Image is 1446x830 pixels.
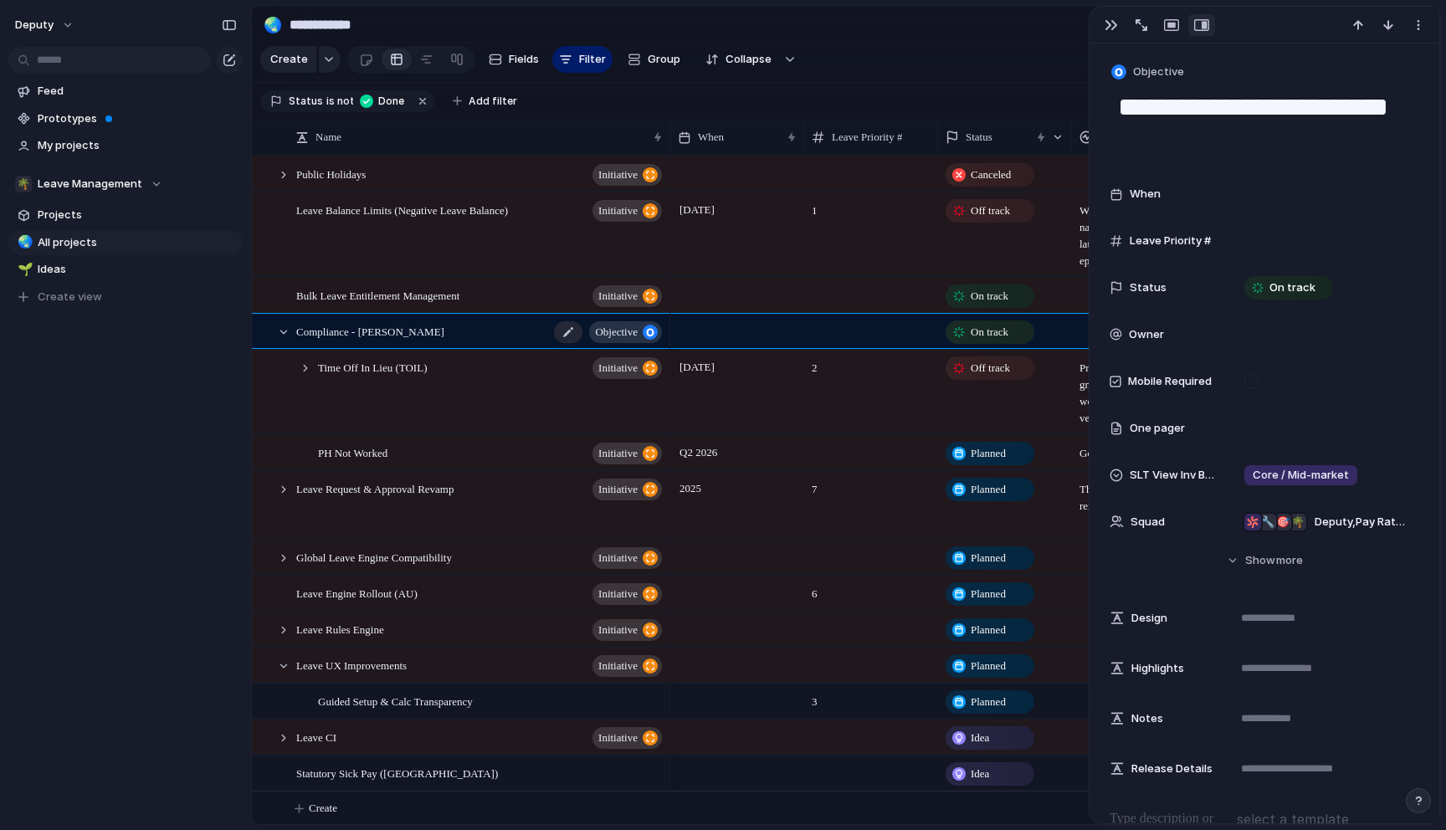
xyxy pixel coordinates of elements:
a: 🌏All projects [8,230,243,255]
span: When [698,129,724,146]
span: Ideas [38,261,237,278]
span: is [326,94,335,109]
span: Off track [971,360,1010,377]
span: initiative [598,356,638,380]
span: Planned [971,658,1006,674]
span: Projects [38,207,237,223]
span: We are finalising leave balance for GA by September 30. Currently the team is finalising the rema... [1073,193,1404,269]
button: Fields [482,46,546,73]
span: One pager [1130,420,1185,437]
div: 🌴 [1290,514,1306,530]
span: Planned [971,481,1006,498]
span: initiative [598,618,638,642]
button: Create [260,46,316,73]
span: Bulk Leave Entitlement Management [296,285,459,305]
span: initiative [598,163,638,187]
span: Status [966,129,992,146]
div: 🌱 [18,260,29,279]
span: Planned [971,622,1006,638]
span: Canceled [971,167,1011,183]
span: objective [595,320,638,344]
span: When [1130,186,1161,202]
span: Status [1130,279,1167,296]
button: Filter [552,46,613,73]
button: Objective [1108,60,1189,85]
span: Release Details [1131,761,1213,777]
span: Planned [971,694,1006,710]
span: Collapse [726,51,772,68]
span: select a template [1237,809,1349,829]
div: 🔧 [1259,514,1276,530]
span: Leave Rules Engine [296,619,384,638]
span: Going to be tackled by the Leave Team [1073,436,1404,462]
span: Prototypes [38,110,237,127]
button: Showmore [1110,546,1419,576]
span: Q2 2026 [675,443,721,463]
span: Public Holidays [296,164,366,183]
button: Add filter [443,90,527,113]
button: initiative [592,655,662,677]
span: Leave Engine Rollout (AU) [296,583,418,602]
span: Product workshops have been conducted and this work is now sitting with Design and Engineering. I... [1073,351,1404,427]
span: Statutory Sick Pay ([GEOGRAPHIC_DATA]) [296,763,498,782]
span: 1 [805,193,937,219]
button: isnot [323,92,356,110]
span: [DATE] [675,357,719,377]
a: Prototypes [8,106,243,131]
span: PH Not Worked [318,443,387,462]
span: Deputy , Pay Rate Engine , Scheduling , Leave Management [1315,514,1405,530]
span: Planned [971,586,1006,602]
span: My projects [38,137,237,154]
span: All projects [38,234,237,251]
button: initiative [592,619,662,641]
span: Mobile Required [1128,373,1212,390]
button: deputy [8,12,83,38]
span: Filter [579,51,606,68]
div: 🌏 [18,233,29,252]
span: 3 [805,684,937,710]
span: 6 [805,576,937,602]
button: Collapse [695,46,780,73]
button: initiative [592,547,662,569]
button: objective [589,321,662,343]
span: Group [648,51,680,68]
button: initiative [592,285,662,307]
span: On track [971,288,1008,305]
div: 🌏 [264,13,282,36]
span: Name [315,129,341,146]
span: Leave Balance Limits (Negative Leave Balance) [296,200,508,219]
button: initiative [592,357,662,379]
span: Idea [971,766,989,782]
span: more [1276,552,1303,569]
span: Time Off In Lieu (TOIL) [318,357,427,377]
span: Planned [971,550,1006,566]
span: Off track [971,202,1010,219]
span: Leave Request & Approval Revamp [296,479,454,498]
span: Status [289,94,323,109]
span: Compliance - [PERSON_NAME] [296,321,444,341]
span: initiative [598,478,638,501]
button: initiative [592,583,662,605]
div: 🌴 [15,176,32,192]
span: Leave Priority # [832,129,902,146]
span: Leave UX Improvements [296,655,407,674]
a: 🌱Ideas [8,257,243,282]
span: Design [1131,610,1167,627]
span: Notes [1131,710,1163,727]
span: Leave Management [38,176,142,192]
span: Feed [38,83,237,100]
a: My projects [8,133,243,158]
span: initiative [598,726,638,750]
span: Show [1245,552,1275,569]
a: Feed [8,79,243,104]
span: Core / Mid-market [1253,467,1349,484]
span: 2 [805,351,937,377]
span: initiative [598,284,638,308]
span: Highlights [1131,660,1184,677]
button: initiative [592,200,662,222]
span: 7 [805,472,937,498]
span: [DATE] [675,200,719,220]
span: Guided Setup & Calc Transparency [318,691,473,710]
